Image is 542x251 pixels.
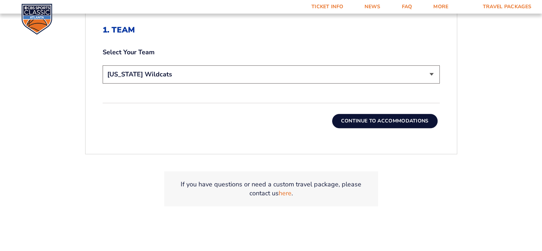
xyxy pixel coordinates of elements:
p: If you have questions or need a custom travel package, please contact us . [173,180,370,198]
a: here [279,189,291,198]
img: CBS Sports Classic [21,4,52,35]
label: Select Your Team [103,48,440,57]
h2: 1. Team [103,25,440,35]
button: Continue To Accommodations [332,114,438,128]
